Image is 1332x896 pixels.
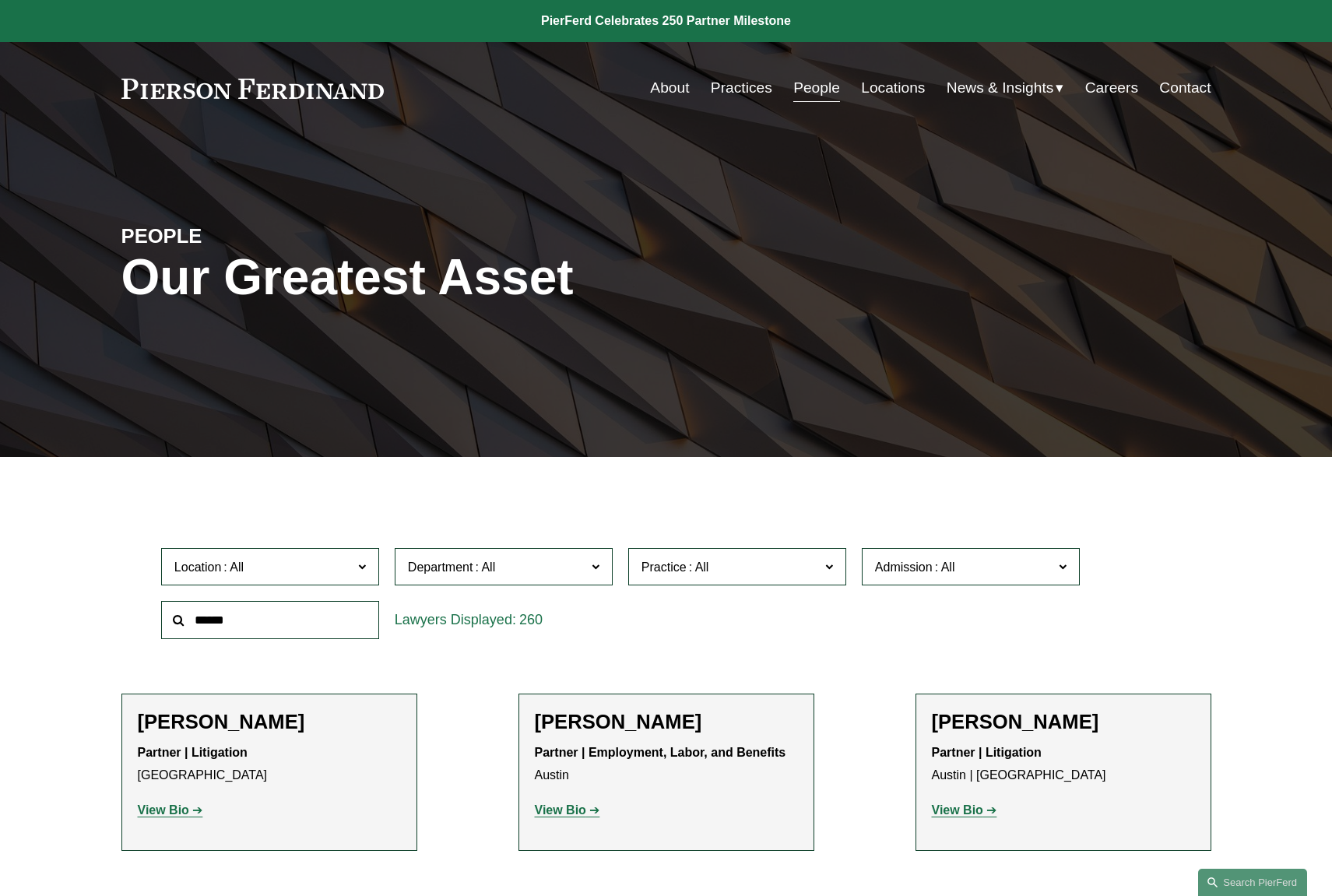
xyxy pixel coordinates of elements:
h2: [PERSON_NAME] [138,710,401,734]
h2: [PERSON_NAME] [932,710,1195,734]
a: About [650,73,689,103]
a: View Bio [535,803,600,817]
a: Locations [861,73,925,103]
strong: Partner | Employment, Labor, and Benefits [535,746,786,759]
p: Austin | [GEOGRAPHIC_DATA] [932,742,1195,787]
span: Location [174,560,222,574]
span: News & Insights [947,75,1054,102]
a: View Bio [932,803,997,817]
strong: View Bio [535,803,586,817]
a: folder dropdown [947,73,1064,103]
a: View Bio [138,803,203,817]
span: 260 [519,612,543,627]
strong: View Bio [138,803,189,817]
span: Department [408,560,473,574]
strong: View Bio [932,803,983,817]
a: Contact [1159,73,1211,103]
h2: [PERSON_NAME] [535,710,798,734]
a: People [793,73,840,103]
h1: Our Greatest Asset [121,249,848,306]
a: Careers [1085,73,1138,103]
a: Search this site [1198,869,1307,896]
a: Practices [711,73,772,103]
span: Admission [875,560,933,574]
h4: PEOPLE [121,223,394,248]
p: [GEOGRAPHIC_DATA] [138,742,401,787]
strong: Partner | Litigation [932,746,1042,759]
strong: Partner | Litigation [138,746,248,759]
p: Austin [535,742,798,787]
span: Practice [641,560,687,574]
